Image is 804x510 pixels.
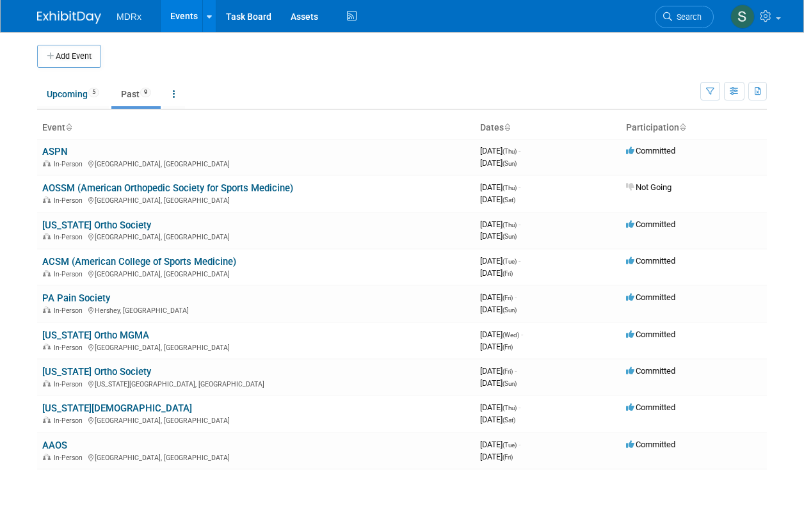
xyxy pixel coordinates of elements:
[480,195,515,204] span: [DATE]
[54,454,86,462] span: In-Person
[626,440,675,449] span: Committed
[655,6,714,28] a: Search
[37,45,101,68] button: Add Event
[54,233,86,241] span: In-Person
[626,256,675,266] span: Committed
[42,452,470,462] div: [GEOGRAPHIC_DATA], [GEOGRAPHIC_DATA]
[502,331,519,339] span: (Wed)
[502,417,515,424] span: (Sat)
[515,292,517,302] span: -
[480,305,517,314] span: [DATE]
[475,117,621,139] th: Dates
[502,368,513,375] span: (Fri)
[502,270,513,277] span: (Fri)
[43,233,51,239] img: In-Person Event
[502,160,517,167] span: (Sun)
[480,292,517,302] span: [DATE]
[480,415,515,424] span: [DATE]
[502,196,515,203] span: (Sat)
[730,4,755,29] img: Stefanos Tsakiris
[515,366,517,376] span: -
[480,158,517,168] span: [DATE]
[480,402,520,412] span: [DATE]
[480,366,517,376] span: [DATE]
[42,440,67,451] a: AAOS
[626,366,675,376] span: Committed
[626,402,675,412] span: Committed
[43,270,51,276] img: In-Person Event
[54,307,86,315] span: In-Person
[480,268,513,278] span: [DATE]
[504,122,510,132] a: Sort by Start Date
[42,292,110,304] a: PA Pain Society
[502,442,517,449] span: (Tue)
[502,380,517,387] span: (Sun)
[480,330,523,339] span: [DATE]
[626,292,675,302] span: Committed
[43,196,51,203] img: In-Person Event
[54,270,86,278] span: In-Person
[519,256,520,266] span: -
[43,417,51,423] img: In-Person Event
[42,182,293,194] a: AOSSM (American Orthopedic Society for Sports Medicine)
[42,268,470,278] div: [GEOGRAPHIC_DATA], [GEOGRAPHIC_DATA]
[37,11,101,24] img: ExhibitDay
[42,219,151,231] a: [US_STATE] Ortho Society
[502,233,517,240] span: (Sun)
[502,307,517,314] span: (Sun)
[111,82,161,106] a: Past9
[626,182,671,192] span: Not Going
[502,294,513,301] span: (Fri)
[626,146,675,155] span: Committed
[621,117,767,139] th: Participation
[502,404,517,411] span: (Thu)
[43,454,51,460] img: In-Person Event
[42,158,470,168] div: [GEOGRAPHIC_DATA], [GEOGRAPHIC_DATA]
[54,160,86,168] span: In-Person
[480,452,513,461] span: [DATE]
[42,415,470,425] div: [GEOGRAPHIC_DATA], [GEOGRAPHIC_DATA]
[117,12,141,22] span: MDRx
[519,440,520,449] span: -
[480,146,520,155] span: [DATE]
[88,88,99,97] span: 5
[502,454,513,461] span: (Fri)
[519,402,520,412] span: -
[42,402,192,414] a: [US_STATE][DEMOGRAPHIC_DATA]
[480,256,520,266] span: [DATE]
[480,219,520,229] span: [DATE]
[43,307,51,313] img: In-Person Event
[42,256,236,267] a: ACSM (American College of Sports Medicine)
[43,160,51,166] img: In-Person Event
[480,231,517,241] span: [DATE]
[502,344,513,351] span: (Fri)
[37,82,109,106] a: Upcoming5
[480,182,520,192] span: [DATE]
[42,342,470,352] div: [GEOGRAPHIC_DATA], [GEOGRAPHIC_DATA]
[502,148,517,155] span: (Thu)
[54,417,86,425] span: In-Person
[521,330,523,339] span: -
[519,182,520,192] span: -
[54,196,86,205] span: In-Person
[42,231,470,241] div: [GEOGRAPHIC_DATA], [GEOGRAPHIC_DATA]
[502,258,517,265] span: (Tue)
[519,219,520,229] span: -
[502,184,517,191] span: (Thu)
[519,146,520,155] span: -
[42,146,68,157] a: ASPN
[679,122,686,132] a: Sort by Participation Type
[140,88,151,97] span: 9
[502,221,517,228] span: (Thu)
[43,344,51,350] img: In-Person Event
[480,342,513,351] span: [DATE]
[42,366,151,378] a: [US_STATE] Ortho Society
[65,122,72,132] a: Sort by Event Name
[42,378,470,388] div: [US_STATE][GEOGRAPHIC_DATA], [GEOGRAPHIC_DATA]
[37,117,475,139] th: Event
[626,330,675,339] span: Committed
[43,380,51,386] img: In-Person Event
[54,380,86,388] span: In-Person
[42,305,470,315] div: Hershey, [GEOGRAPHIC_DATA]
[54,344,86,352] span: In-Person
